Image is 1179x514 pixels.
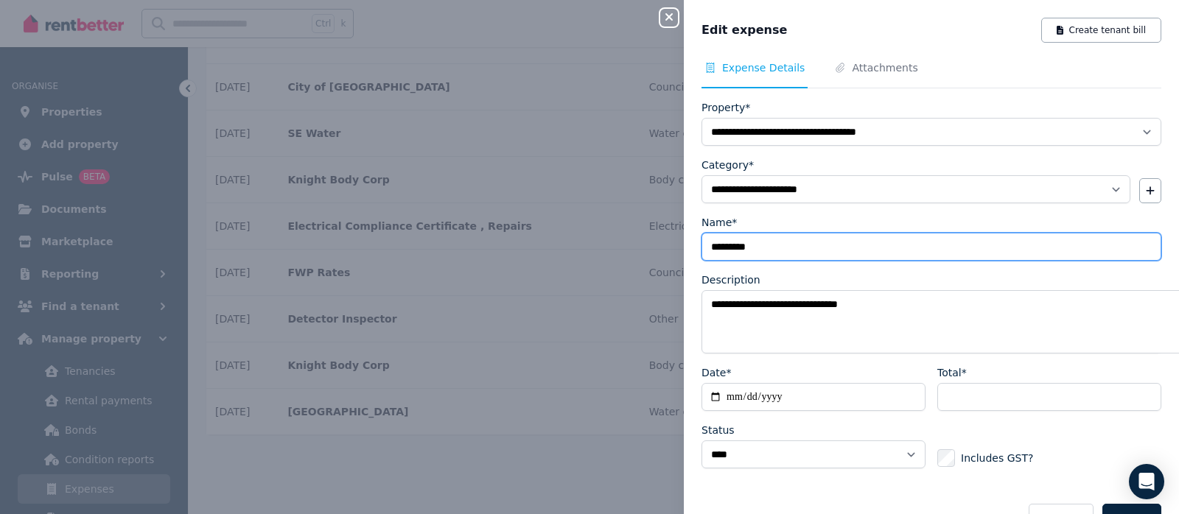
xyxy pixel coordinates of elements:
label: Category* [702,158,754,172]
button: Create tenant bill [1041,18,1161,43]
span: Expense Details [722,60,805,75]
label: Description [702,272,760,287]
span: Includes GST? [961,451,1033,465]
label: Status [702,423,735,437]
label: Property* [702,100,750,115]
div: Open Intercom Messenger [1129,464,1164,499]
input: Includes GST? [937,449,955,467]
nav: Tabs [702,60,1161,88]
label: Name* [702,215,737,230]
span: Edit expense [702,21,787,39]
span: Attachments [852,60,917,75]
label: Total* [937,365,967,380]
label: Date* [702,365,731,380]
